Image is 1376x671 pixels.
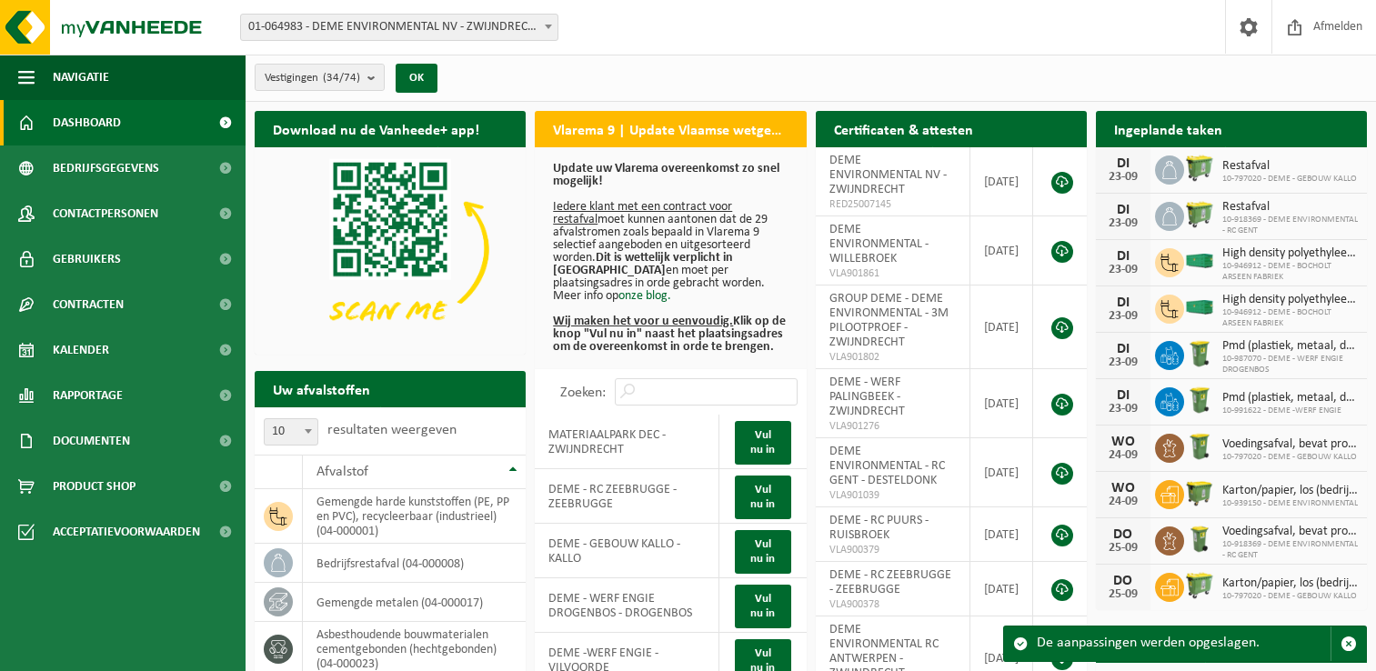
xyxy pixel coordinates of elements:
div: DO [1105,527,1141,542]
span: Vestigingen [265,65,360,92]
span: 10-939150 - DEME ENVIRONMENTAL [1222,498,1358,509]
td: [DATE] [970,562,1033,616]
div: 23-09 [1105,217,1141,230]
td: [DATE] [970,369,1033,438]
h2: Ingeplande taken [1096,111,1240,146]
span: DEME - RC PUURS - RUISBROEK [829,514,929,542]
span: 01-064983 - DEME ENVIRONMENTAL NV - ZWIJNDRECHT [240,14,558,41]
span: DEME ENVIRONMENTAL - WILLEBROEK [829,223,929,265]
div: DI [1105,249,1141,264]
div: DI [1105,295,1141,310]
u: Iedere klant met een contract voor restafval [553,200,732,226]
a: Vul nu in [735,530,791,574]
div: 23-09 [1105,264,1141,276]
span: 10 [265,419,317,445]
label: Zoeken: [560,386,606,400]
div: DO [1105,574,1141,588]
div: 23-09 [1105,171,1141,184]
a: onze blog. [618,289,671,303]
span: Dashboard [53,100,121,145]
span: GROUP DEME - DEME ENVIRONMENTAL - 3M PILOOTPROEF - ZWIJNDRECHT [829,292,949,349]
span: VLA900378 [829,597,956,612]
button: OK [396,64,437,93]
span: 10-797020 - DEME - GEBOUW KALLO [1222,452,1358,463]
span: Product Shop [53,464,136,509]
div: DI [1105,342,1141,356]
div: 23-09 [1105,310,1141,323]
button: Vestigingen(34/74) [255,64,385,91]
a: Vul nu in [735,421,791,465]
span: Voedingsafval, bevat producten van dierlijke oorsprong, onverpakt, categorie 3 [1222,437,1358,452]
span: Pmd (plastiek, metaal, drankkartons) (bedrijven) [1222,339,1358,354]
td: [DATE] [970,438,1033,507]
count: (34/74) [323,72,360,84]
span: DEME ENVIRONMENTAL - RC GENT - DESTELDONK [829,445,945,487]
h2: Download nu de Vanheede+ app! [255,111,497,146]
span: Contracten [53,282,124,327]
span: Documenten [53,418,130,464]
span: Voedingsafval, bevat producten van dierlijke oorsprong, onverpakt, categorie 3 [1222,525,1358,539]
b: Update uw Vlarema overeenkomst zo snel mogelijk! [553,162,779,188]
td: DEME - WERF ENGIE DROGENBOS - DROGENBOS [535,578,718,633]
span: Karton/papier, los (bedrijven) [1222,484,1358,498]
span: 10-946912 - DEME - BOCHOLT ARSEEN FABRIEK [1222,261,1358,283]
div: WO [1105,435,1141,449]
u: Wij maken het voor u eenvoudig. [553,315,733,328]
td: DEME - RC ZEEBRUGGE - ZEEBRUGGE [535,469,718,524]
img: WB-0240-HPE-GN-50 [1184,338,1215,369]
td: gemengde harde kunststoffen (PE, PP en PVC), recycleerbaar (industrieel) (04-000001) [303,489,526,544]
span: 10-991622 - DEME -WERF ENGIE [1222,406,1358,416]
div: 24-09 [1105,449,1141,462]
span: 10 [264,418,318,446]
span: Contactpersonen [53,191,158,236]
span: 10-918369 - DEME ENVIRONMENTAL - RC GENT [1222,215,1358,236]
div: 25-09 [1105,588,1141,601]
span: Afvalstof [316,465,368,479]
div: WO [1105,481,1141,496]
span: RED25007145 [829,197,956,212]
span: Acceptatievoorwaarden [53,509,200,555]
img: WB-0660-HPE-GN-50 [1184,570,1215,601]
span: 10-946912 - DEME - BOCHOLT ARSEEN FABRIEK [1222,307,1358,329]
a: Vul nu in [735,585,791,628]
div: 24-09 [1105,496,1141,508]
label: resultaten weergeven [327,423,457,437]
div: DI [1105,388,1141,403]
img: HK-XC-40-GN-00 [1184,299,1215,315]
b: Klik op de knop "Vul nu in" naast het plaatsingsadres om de overeenkomst in orde te brengen. [553,315,786,354]
span: Bedrijfsgegevens [53,145,159,191]
a: Vul nu in [735,476,791,519]
span: 01-064983 - DEME ENVIRONMENTAL NV - ZWIJNDRECHT [241,15,557,40]
td: DEME - GEBOUW KALLO - KALLO [535,524,718,578]
span: Pmd (plastiek, metaal, drankkartons) (bedrijven) [1222,391,1358,406]
td: [DATE] [970,507,1033,562]
span: Gebruikers [53,236,121,282]
span: 10-797020 - DEME - GEBOUW KALLO [1222,591,1358,602]
img: WB-1100-HPE-GN-50 [1184,477,1215,508]
td: bedrijfsrestafval (04-000008) [303,544,526,583]
p: moet kunnen aantonen dat de 29 afvalstromen zoals bepaald in Vlarema 9 selectief aangeboden en ui... [553,163,788,354]
span: High density polyethyleen (hdpe) gekleurd [1222,246,1358,261]
h2: Certificaten & attesten [816,111,991,146]
span: VLA901861 [829,266,956,281]
td: [DATE] [970,216,1033,285]
span: Restafval [1222,159,1357,174]
span: DEME - RC ZEEBRUGGE - ZEEBRUGGE [829,568,951,596]
span: VLA901276 [829,419,956,434]
span: 10-797020 - DEME - GEBOUW KALLO [1222,174,1357,185]
span: 10-918369 - DEME ENVIRONMENTAL - RC GENT [1222,539,1358,561]
img: WB-0140-HPE-GN-50 [1184,524,1215,555]
span: DEME - WERF PALINGBEEK - ZWIJNDRECHT [829,376,905,418]
span: DEME ENVIRONMENTAL NV - ZWIJNDRECHT [829,154,947,196]
img: WB-0240-HPE-GN-50 [1184,385,1215,416]
span: High density polyethyleen (hdpe) gekleurd [1222,293,1358,307]
span: 10-987070 - DEME - WERF ENGIE DROGENBOS [1222,354,1358,376]
h2: Vlarema 9 | Update Vlaamse wetgeving [535,111,806,146]
div: 23-09 [1105,356,1141,369]
span: VLA900379 [829,543,956,557]
span: Rapportage [53,373,123,418]
img: WB-0240-HPE-GN-50 [1184,431,1215,462]
div: 25-09 [1105,542,1141,555]
span: Karton/papier, los (bedrijven) [1222,576,1358,591]
div: 23-09 [1105,403,1141,416]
